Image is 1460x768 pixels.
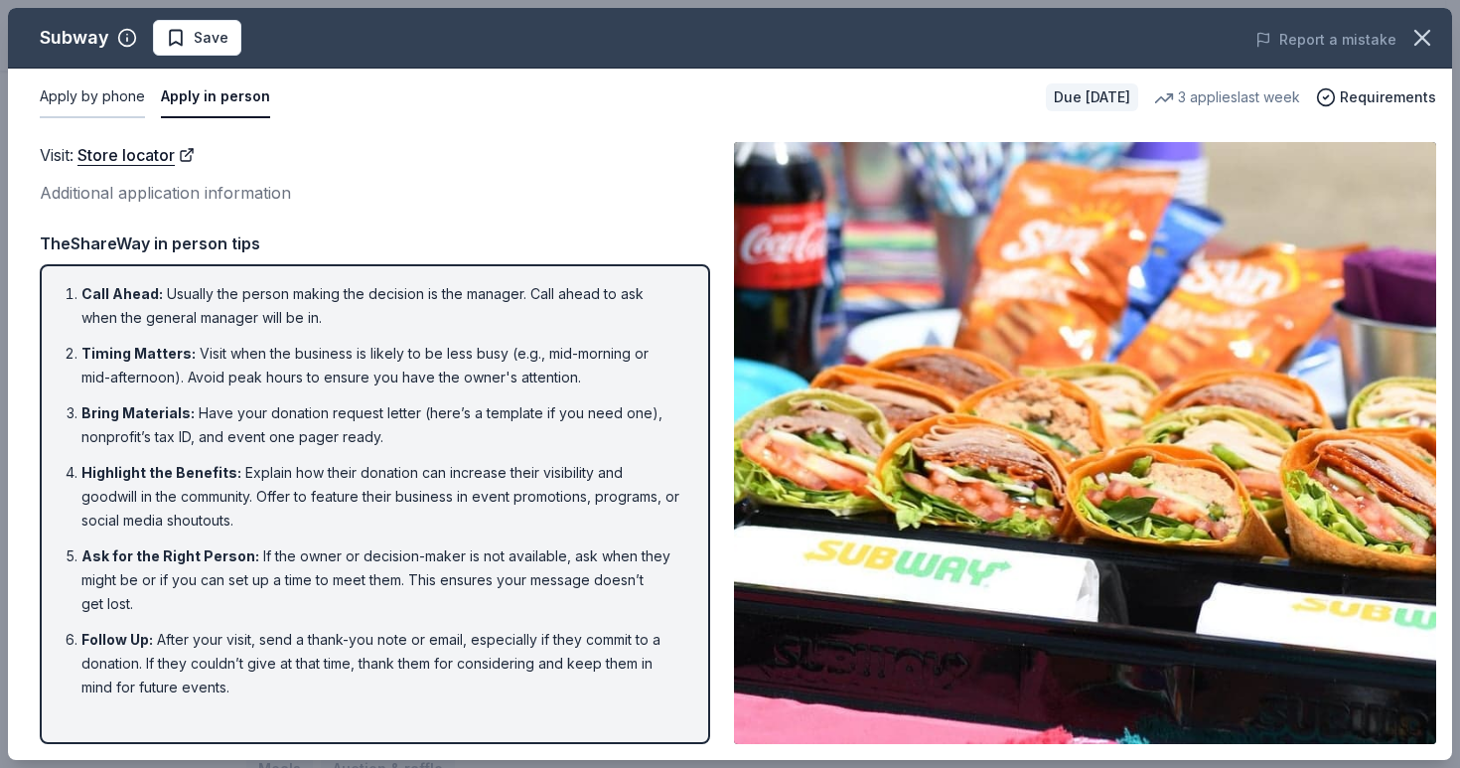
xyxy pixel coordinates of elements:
[40,230,710,256] div: TheShareWay in person tips
[1316,85,1436,109] button: Requirements
[161,77,270,118] button: Apply in person
[81,461,680,533] li: Explain how their donation can increase their visibility and goodwill in the community. Offer to ...
[81,401,680,449] li: Have your donation request letter (here’s a template if you need one), nonprofit’s tax ID, and ev...
[81,285,163,302] span: Call Ahead :
[81,628,680,699] li: After your visit, send a thank-you note or email, especially if they commit to a donation. If the...
[734,142,1436,744] img: Image for Subway
[77,142,195,168] a: Store locator
[40,22,109,54] div: Subway
[40,77,145,118] button: Apply by phone
[153,20,241,56] button: Save
[1255,28,1396,52] button: Report a mistake
[1154,85,1300,109] div: 3 applies last week
[194,26,228,50] span: Save
[81,631,153,648] span: Follow Up :
[81,404,195,421] span: Bring Materials :
[81,464,241,481] span: Highlight the Benefits :
[81,544,680,616] li: If the owner or decision-maker is not available, ask when they might be or if you can set up a ti...
[1046,83,1138,111] div: Due [DATE]
[1340,85,1436,109] span: Requirements
[81,342,680,389] li: Visit when the business is likely to be less busy (e.g., mid-morning or mid-afternoon). Avoid pea...
[81,345,196,362] span: Timing Matters :
[81,282,680,330] li: Usually the person making the decision is the manager. Call ahead to ask when the general manager...
[81,547,259,564] span: Ask for the Right Person :
[40,142,710,168] div: Visit :
[40,180,710,206] div: Additional application information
